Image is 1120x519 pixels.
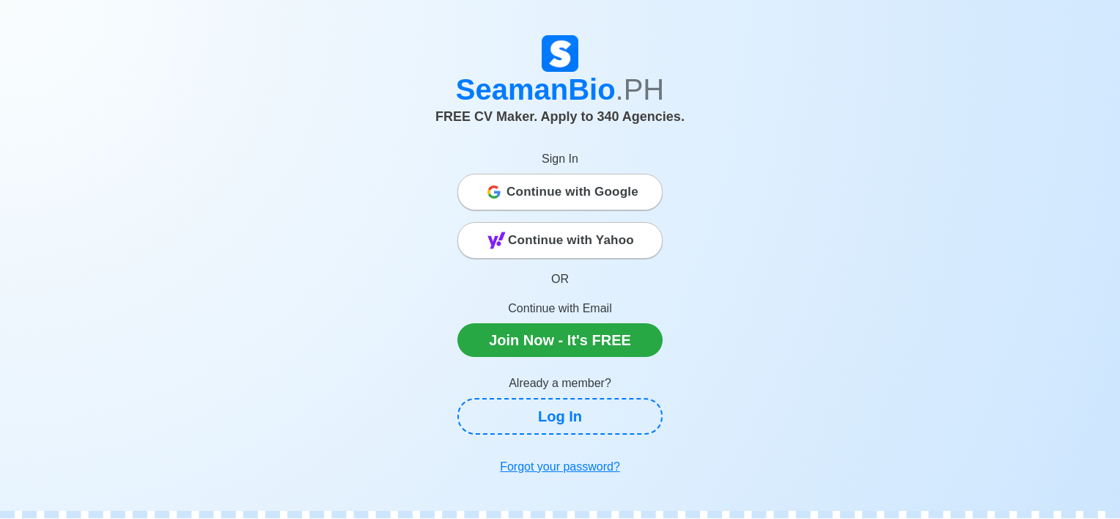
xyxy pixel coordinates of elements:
span: .PH [616,73,665,106]
span: Continue with Google [506,177,638,207]
button: Continue with Yahoo [457,222,663,259]
a: Forgot your password? [457,452,663,482]
u: Forgot your password? [500,460,620,473]
p: Sign In [457,150,663,168]
button: Continue with Google [457,174,663,210]
p: Already a member? [457,375,663,392]
h1: SeamanBio [153,72,967,107]
span: FREE CV Maker. Apply to 340 Agencies. [435,109,685,124]
p: OR [457,270,663,288]
a: Log In [457,398,663,435]
p: Continue with Email [457,300,663,317]
a: Join Now - It's FREE [457,323,663,357]
span: Continue with Yahoo [508,226,634,255]
img: Logo [542,35,578,72]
